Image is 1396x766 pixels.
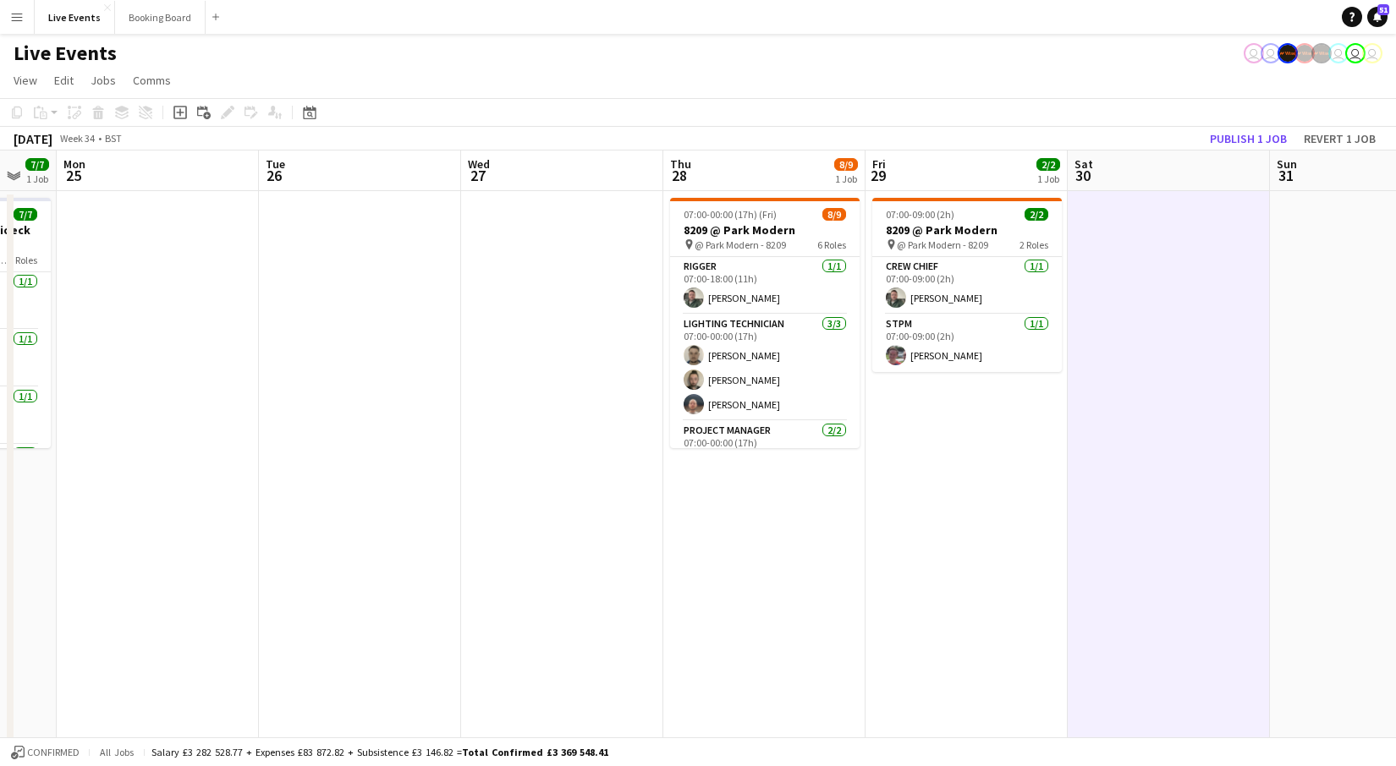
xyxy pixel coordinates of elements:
button: Confirmed [8,743,82,762]
app-card-role: Crew Chief1/107:00-09:00 (2h)[PERSON_NAME] [872,257,1062,315]
span: 07:00-00:00 (17h) (Fri) [684,208,777,221]
span: 28 [668,166,691,185]
span: 29 [870,166,886,185]
app-card-role: STPM1/107:00-09:00 (2h)[PERSON_NAME] [872,315,1062,372]
span: Total Confirmed £3 369 548.41 [462,746,608,758]
app-card-role: Rigger1/107:00-18:00 (11h)[PERSON_NAME] [670,257,860,315]
span: 2/2 [1036,158,1060,171]
app-job-card: 07:00-00:00 (17h) (Fri)8/98209 @ Park Modern @ Park Modern - 82096 RolesRigger1/107:00-18:00 (11h... [670,198,860,448]
app-card-role: Project Manager2/207:00-00:00 (17h) [670,421,860,503]
span: 2/2 [1025,208,1048,221]
app-user-avatar: Production Managers [1278,43,1298,63]
span: @ Park Modern - 8209 [695,238,786,251]
span: 27 [465,166,490,185]
span: 2 Roles [1020,238,1048,251]
span: Jobs [91,73,116,88]
h1: Live Events [14,41,117,66]
span: 8/9 [822,208,846,221]
span: 07:00-09:00 (2h) [886,208,954,221]
span: @ Park Modern - 8209 [897,238,988,251]
button: Booking Board [115,1,206,34]
button: Publish 1 job [1203,128,1294,150]
span: 8/9 [834,158,858,171]
span: View [14,73,37,88]
div: Salary £3 282 528.77 + Expenses £83 872.82 + Subsistence £3 146.82 = [151,746,608,758]
span: Tue [266,156,285,172]
app-user-avatar: Technical Department [1362,43,1382,63]
app-user-avatar: Production Managers [1311,43,1332,63]
h3: 8209 @ Park Modern [670,222,860,238]
span: All jobs [96,746,137,758]
a: 51 [1367,7,1388,27]
a: Edit [47,69,80,91]
span: Thu [670,156,691,172]
span: 7/7 [25,158,49,171]
span: Mon [63,156,85,172]
app-user-avatar: Technical Department [1345,43,1366,63]
span: 31 [1274,166,1297,185]
h3: 8209 @ Park Modern [872,222,1062,238]
span: 6 Roles [817,238,846,251]
button: Live Events [35,1,115,34]
app-card-role: Lighting Technician3/307:00-00:00 (17h)[PERSON_NAME][PERSON_NAME][PERSON_NAME] [670,315,860,421]
span: 4 Roles [8,254,37,266]
a: View [7,69,44,91]
span: 7/7 [14,208,37,221]
app-user-avatar: Akash Karegoudar [1261,43,1281,63]
span: Fri [872,156,886,172]
span: Edit [54,73,74,88]
button: Revert 1 job [1297,128,1382,150]
div: [DATE] [14,130,52,147]
a: Jobs [84,69,123,91]
span: Wed [468,156,490,172]
div: BST [105,132,122,145]
app-job-card: 07:00-09:00 (2h)2/28209 @ Park Modern @ Park Modern - 82092 RolesCrew Chief1/107:00-09:00 (2h)[PE... [872,198,1062,372]
app-user-avatar: Ollie Rolfe [1328,43,1349,63]
span: 25 [61,166,85,185]
app-user-avatar: Production Managers [1294,43,1315,63]
div: 1 Job [1037,172,1059,185]
span: Comms [133,73,171,88]
div: 1 Job [26,172,48,185]
app-user-avatar: Eden Hopkins [1244,43,1264,63]
span: Sat [1074,156,1093,172]
div: 1 Job [835,172,857,185]
span: 51 [1377,4,1389,15]
span: 30 [1072,166,1093,185]
a: Comms [126,69,178,91]
span: Week 34 [56,132,98,145]
span: 26 [263,166,285,185]
span: Confirmed [27,747,80,758]
span: Sun [1277,156,1297,172]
